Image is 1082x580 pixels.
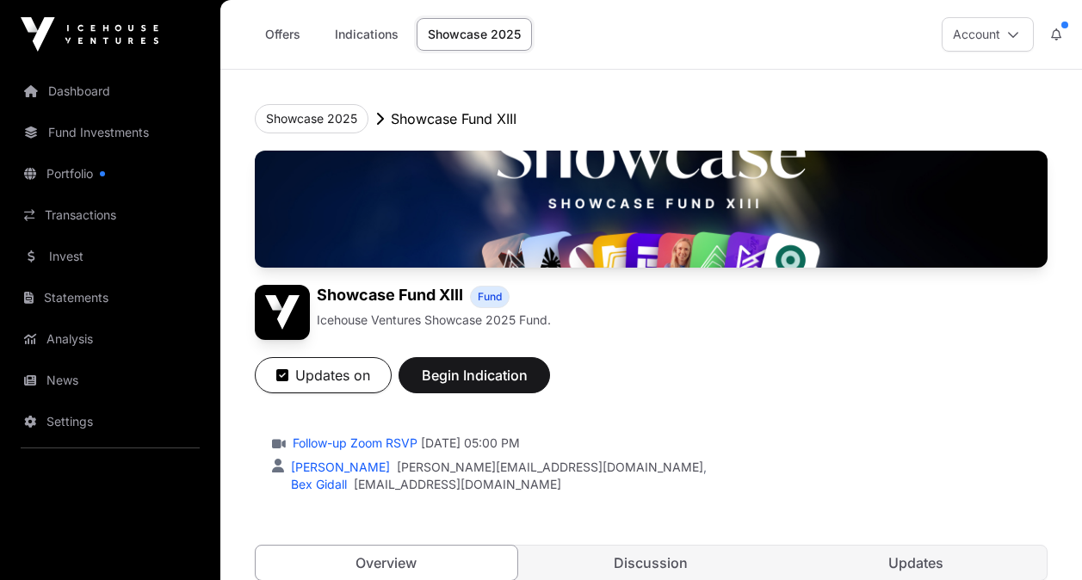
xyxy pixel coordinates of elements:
a: Indications [324,18,410,51]
a: Fund Investments [14,114,207,151]
img: Showcase Fund XIII [255,151,1048,268]
span: [DATE] 05:00 PM [421,435,520,452]
a: Discussion [521,546,782,580]
a: Transactions [14,196,207,234]
button: Updates on [255,357,392,393]
a: Analysis [14,320,207,358]
button: Showcase 2025 [255,104,368,133]
p: Showcase Fund XIII [391,108,516,129]
img: Icehouse Ventures Logo [21,17,158,52]
div: , [288,459,707,476]
a: Showcase 2025 [417,18,532,51]
a: Invest [14,238,207,275]
a: Begin Indication [399,374,550,392]
a: Portfolio [14,155,207,193]
span: Begin Indication [420,365,529,386]
a: Bex Gidall [288,477,347,491]
img: Showcase Fund XIII [255,285,310,340]
a: Settings [14,403,207,441]
a: [PERSON_NAME][EMAIL_ADDRESS][DOMAIN_NAME] [397,459,703,476]
a: Offers [248,18,317,51]
nav: Tabs [256,546,1047,580]
p: Icehouse Ventures Showcase 2025 Fund. [317,312,551,329]
span: Fund [478,290,502,304]
button: Account [942,17,1034,52]
a: [PERSON_NAME] [288,460,390,474]
a: Statements [14,279,207,317]
a: News [14,361,207,399]
a: Follow-up Zoom RSVP [289,435,417,452]
iframe: Chat Widget [996,497,1082,580]
a: [EMAIL_ADDRESS][DOMAIN_NAME] [354,476,561,493]
button: Begin Indication [399,357,550,393]
a: Updates [785,546,1047,580]
h1: Showcase Fund XIII [317,285,463,308]
a: Dashboard [14,72,207,110]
